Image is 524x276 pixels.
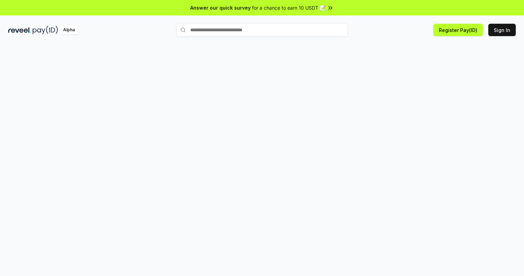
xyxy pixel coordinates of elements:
[252,4,326,11] span: for a chance to earn 10 USDT 📝
[8,26,31,34] img: reveel_dark
[33,26,58,34] img: pay_id
[190,4,251,11] span: Answer our quick survey
[59,26,79,34] div: Alpha
[488,24,516,36] button: Sign In
[433,24,483,36] button: Register Pay(ID)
